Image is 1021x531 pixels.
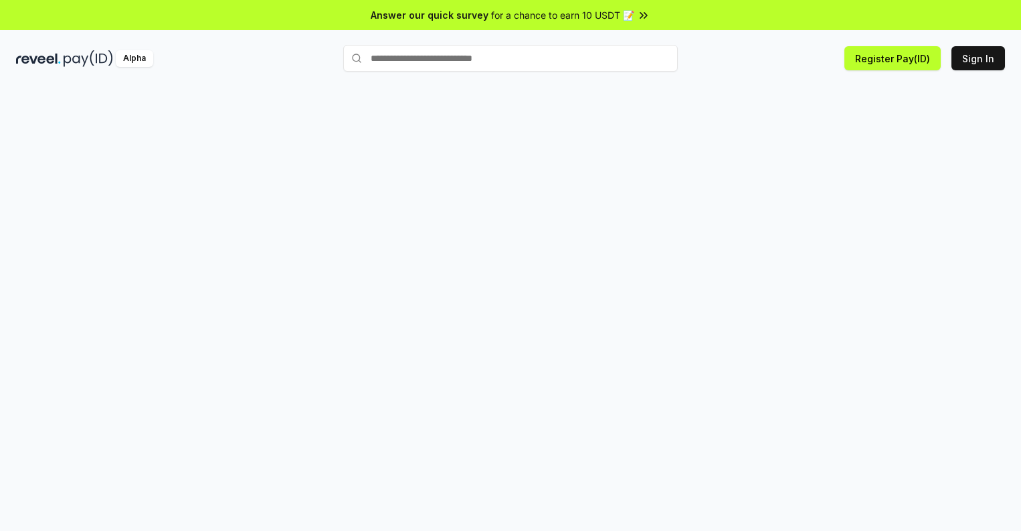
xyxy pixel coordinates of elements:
[64,50,113,67] img: pay_id
[491,8,634,22] span: for a chance to earn 10 USDT 📝
[844,46,941,70] button: Register Pay(ID)
[16,50,61,67] img: reveel_dark
[116,50,153,67] div: Alpha
[951,46,1005,70] button: Sign In
[371,8,488,22] span: Answer our quick survey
